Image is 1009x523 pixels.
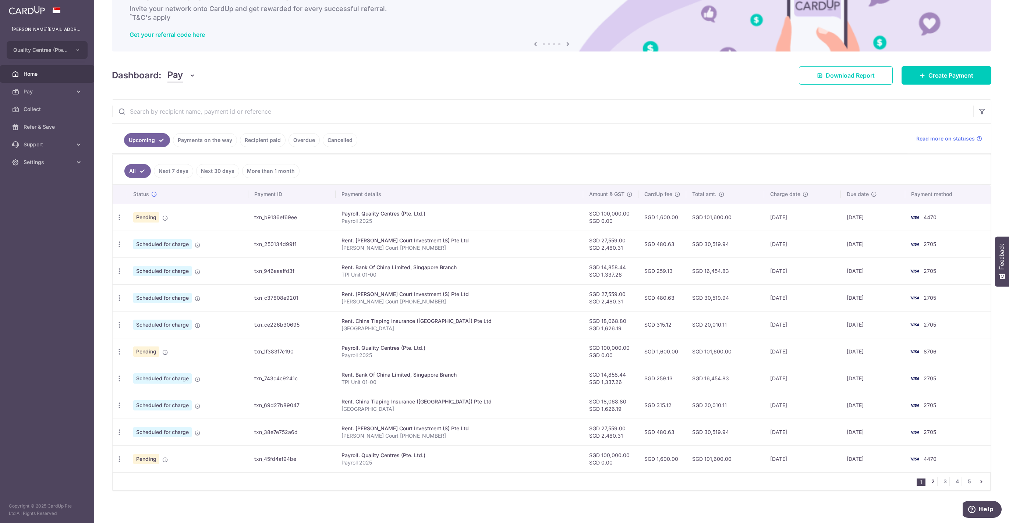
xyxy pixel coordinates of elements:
[770,191,800,198] span: Charge date
[841,231,905,257] td: [DATE]
[341,291,577,298] div: Rent. [PERSON_NAME] Court Investment (S) Pte Ltd
[764,231,841,257] td: [DATE]
[133,293,192,303] span: Scheduled for charge
[686,365,765,392] td: SGD 16,454.83
[928,71,973,80] span: Create Payment
[133,266,192,276] span: Scheduled for charge
[288,133,320,147] a: Overdue
[133,400,192,410] span: Scheduled for charge
[924,295,936,301] span: 2705
[583,365,638,392] td: SGD 14,858.44 SGD 1,337.26
[907,455,922,463] img: Bank Card
[841,257,905,284] td: [DATE]
[112,100,973,123] input: Search by recipient name, payment id or reference
[686,284,765,311] td: SGD 30,519.94
[638,419,686,445] td: SGD 480.63
[764,257,841,284] td: [DATE]
[764,338,841,365] td: [DATE]
[196,164,239,178] a: Next 30 days
[248,204,336,231] td: txn_b9136ef69ee
[924,429,936,435] span: 2705
[764,365,841,392] td: [DATE]
[686,204,765,231] td: SGD 101,600.00
[124,133,170,147] a: Upcoming
[133,191,149,198] span: Status
[638,445,686,472] td: SGD 1,600.00
[907,374,922,383] img: Bank Card
[24,141,72,148] span: Support
[341,405,577,413] p: [GEOGRAPHIC_DATA]
[924,241,936,247] span: 2705
[341,264,577,271] div: Rent. Bank Of China Limited, Singapore Branch
[638,311,686,338] td: SGD 315.12
[7,41,88,59] button: Quality Centres (Pte. Ltd.)
[924,348,937,355] span: 8706
[341,325,577,332] p: [GEOGRAPHIC_DATA]
[826,71,875,80] span: Download Report
[9,6,45,15] img: CardUp
[924,456,937,462] span: 4470
[902,66,991,85] a: Create Payment
[13,46,68,54] span: Quality Centres (Pte. Ltd.)
[638,284,686,311] td: SGD 480.63
[24,123,72,131] span: Refer & Save
[341,459,577,466] p: Payroll 2025
[907,240,922,249] img: Bank Card
[764,311,841,338] td: [DATE]
[692,191,716,198] span: Total amt.
[924,268,936,274] span: 2705
[924,214,937,220] span: 4470
[924,375,936,381] span: 2705
[583,445,638,472] td: SGD 100,000.00 SGD 0.00
[341,210,577,217] div: Payroll. Quality Centres (Pte. Ltd.)
[644,191,672,198] span: CardUp fee
[24,88,72,95] span: Pay
[583,311,638,338] td: SGD 18,068.80 SGD 1,626.19
[341,237,577,244] div: Rent. [PERSON_NAME] Court Investment (S) Pte Ltd
[917,478,925,486] li: 1
[167,68,196,82] button: Pay
[905,185,991,204] th: Payment method
[583,257,638,284] td: SGD 14,858.44 SGD 1,337.26
[248,311,336,338] td: txn_ce226b30695
[133,239,192,249] span: Scheduled for charge
[963,501,1002,519] iframe: Opens a widget where you can find more information
[583,284,638,311] td: SGD 27,559.00 SGD 2,480.31
[341,452,577,459] div: Payroll. Quality Centres (Pte. Ltd.)
[686,445,765,472] td: SGD 101,600.00
[916,135,982,142] a: Read more on statuses
[130,4,974,22] h6: Invite your network onto CardUp and get rewarded for every successful referral. T&C's apply
[240,133,286,147] a: Recipient paid
[686,311,765,338] td: SGD 20,010.11
[999,244,1005,270] span: Feedback
[112,69,162,82] h4: Dashboard:
[336,185,583,204] th: Payment details
[907,293,922,302] img: Bank Card
[167,68,183,82] span: Pay
[965,477,974,486] a: 5
[341,344,577,352] div: Payroll. Quality Centres (Pte. Ltd.)
[133,373,192,384] span: Scheduled for charge
[907,267,922,275] img: Bank Card
[841,365,905,392] td: [DATE]
[841,284,905,311] td: [DATE]
[638,392,686,419] td: SGD 315.12
[841,392,905,419] td: [DATE]
[24,106,72,113] span: Collect
[589,191,624,198] span: Amount & GST
[841,338,905,365] td: [DATE]
[917,473,990,490] nav: pager
[686,338,765,365] td: SGD 101,600.00
[764,204,841,231] td: [DATE]
[638,365,686,392] td: SGD 259.13
[924,402,936,408] span: 2705
[916,135,975,142] span: Read more on statuses
[953,477,962,486] a: 4
[995,236,1009,287] button: Feedback - Show survey
[133,212,159,223] span: Pending
[130,31,205,38] a: Get your referral code here
[248,445,336,472] td: txn_45fd4af94be
[841,445,905,472] td: [DATE]
[341,398,577,405] div: Rent. China Tiaping Insurance ([GEOGRAPHIC_DATA]) Pte Ltd
[133,346,159,357] span: Pending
